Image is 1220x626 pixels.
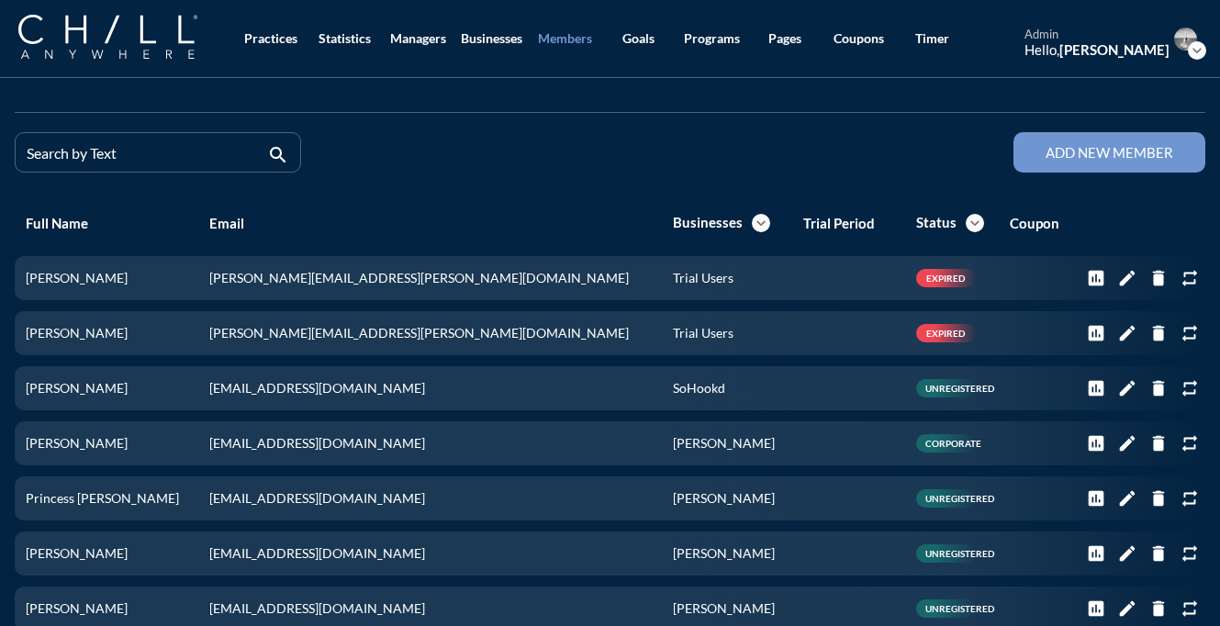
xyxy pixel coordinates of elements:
[1148,378,1169,398] i: delete
[1180,598,1200,619] i: repeat
[198,531,662,576] td: [EMAIL_ADDRESS][DOMAIN_NAME]
[1148,598,1169,619] i: delete
[18,15,234,61] a: Company Logo
[1117,268,1137,288] i: edit
[803,215,894,231] div: Trial Period
[684,31,740,47] div: Programs
[1024,41,1170,58] div: Hello,
[1174,28,1197,50] img: Profile icon
[1086,598,1106,619] i: insert_chart
[925,438,981,449] span: corporate
[1086,378,1106,398] i: insert_chart
[673,380,725,396] span: SoHookd
[1117,433,1137,453] i: edit
[15,421,198,465] td: [PERSON_NAME]
[1086,543,1106,564] i: insert_chart
[15,476,198,520] td: Princess [PERSON_NAME]
[198,476,662,520] td: [EMAIL_ADDRESS][DOMAIN_NAME]
[1086,268,1106,288] i: insert_chart
[1117,323,1137,343] i: edit
[198,421,662,465] td: [EMAIL_ADDRESS][DOMAIN_NAME]
[966,214,984,232] i: expand_more
[1117,488,1137,509] i: edit
[1086,433,1106,453] i: insert_chart
[198,256,662,300] td: [PERSON_NAME][EMAIL_ADDRESS][PERSON_NAME][DOMAIN_NAME]
[673,435,775,451] span: [PERSON_NAME]
[1148,268,1169,288] i: delete
[915,31,949,47] div: Timer
[198,366,662,410] td: [EMAIL_ADDRESS][DOMAIN_NAME]
[673,325,733,341] span: Trial Users
[752,214,770,232] i: expand_more
[1148,323,1169,343] i: delete
[1117,598,1137,619] i: edit
[1117,378,1137,398] i: edit
[461,31,522,47] div: Businesses
[18,15,197,59] img: Company Logo
[673,545,775,561] span: [PERSON_NAME]
[926,328,965,339] span: expired
[1024,28,1170,42] div: admin
[1180,433,1200,453] i: repeat
[1148,488,1169,509] i: delete
[15,112,1205,113] div: Members List
[1180,543,1200,564] i: repeat
[673,490,775,506] span: [PERSON_NAME]
[209,215,651,231] div: Email
[267,144,289,166] i: search
[925,548,994,559] span: unregistered
[925,603,994,614] span: unregistered
[15,256,198,300] td: [PERSON_NAME]
[1180,268,1200,288] i: repeat
[1148,433,1169,453] i: delete
[1059,41,1170,58] strong: [PERSON_NAME]
[1117,543,1137,564] i: edit
[673,214,743,230] div: Businesses
[925,493,994,504] span: unregistered
[244,31,297,47] div: Practices
[673,600,775,616] span: [PERSON_NAME]
[538,31,592,47] div: Members
[1046,144,1173,161] div: Add new member
[768,31,801,47] div: Pages
[622,31,655,47] div: Goals
[15,531,198,576] td: [PERSON_NAME]
[26,215,187,231] div: Full Name
[15,311,198,355] td: [PERSON_NAME]
[15,366,198,410] td: [PERSON_NAME]
[1180,378,1200,398] i: repeat
[1010,215,1063,231] div: Coupon
[198,311,662,355] td: [PERSON_NAME][EMAIL_ADDRESS][PERSON_NAME][DOMAIN_NAME]
[673,270,733,285] span: Trial Users
[1188,41,1206,60] i: expand_more
[1086,323,1106,343] i: insert_chart
[1086,488,1106,509] i: insert_chart
[1180,488,1200,509] i: repeat
[319,31,371,47] div: Statistics
[1180,323,1200,343] i: repeat
[1148,543,1169,564] i: delete
[925,383,994,394] span: unregistered
[390,31,446,47] div: Managers
[916,214,957,230] div: Status
[1013,132,1205,173] button: Add new member
[834,31,884,47] div: Coupons
[27,149,263,172] input: Search by Text
[926,273,965,284] span: expired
